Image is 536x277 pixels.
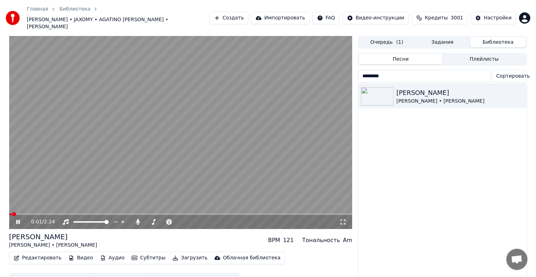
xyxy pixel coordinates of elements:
button: Редактировать [11,253,65,263]
nav: breadcrumb [27,6,210,30]
button: Кредиты3001 [412,12,468,24]
div: [PERSON_NAME] • [PERSON_NAME] [9,242,97,249]
button: Аудио [97,253,127,263]
div: [PERSON_NAME] [396,88,524,98]
span: [PERSON_NAME] • JAXOMY • AGATINO [PERSON_NAME] • [PERSON_NAME] [27,16,210,30]
div: / [31,218,48,225]
button: Создать [210,12,248,24]
button: Видео [66,253,96,263]
button: Импортировать [251,12,310,24]
span: 0:01 [31,218,42,225]
button: Библиотека [470,37,526,47]
span: 2:24 [44,218,55,225]
div: Открытый чат [506,249,528,270]
div: [PERSON_NAME] [9,232,97,242]
button: Видео-инструкции [343,12,409,24]
span: Сортировать [496,73,530,80]
button: Очередь [359,37,415,47]
div: BPM [268,236,280,245]
a: Главная [27,6,48,13]
button: Субтитры [129,253,168,263]
img: youka [6,11,20,25]
div: Настройки [484,14,512,22]
div: Облачная библиотека [223,254,281,261]
button: Песни [359,54,442,64]
a: Библиотека [59,6,90,13]
span: Кредиты [425,14,448,22]
button: Задания [415,37,470,47]
div: 121 [283,236,294,245]
span: 3001 [451,14,463,22]
button: FAQ [313,12,340,24]
div: [PERSON_NAME] • [PERSON_NAME] [396,98,524,105]
div: Тональность [302,236,340,245]
div: Am [343,236,353,245]
button: Загрузить [170,253,210,263]
button: Настройки [471,12,516,24]
span: ( 1 ) [396,39,403,46]
button: Плейлисты [442,54,526,64]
